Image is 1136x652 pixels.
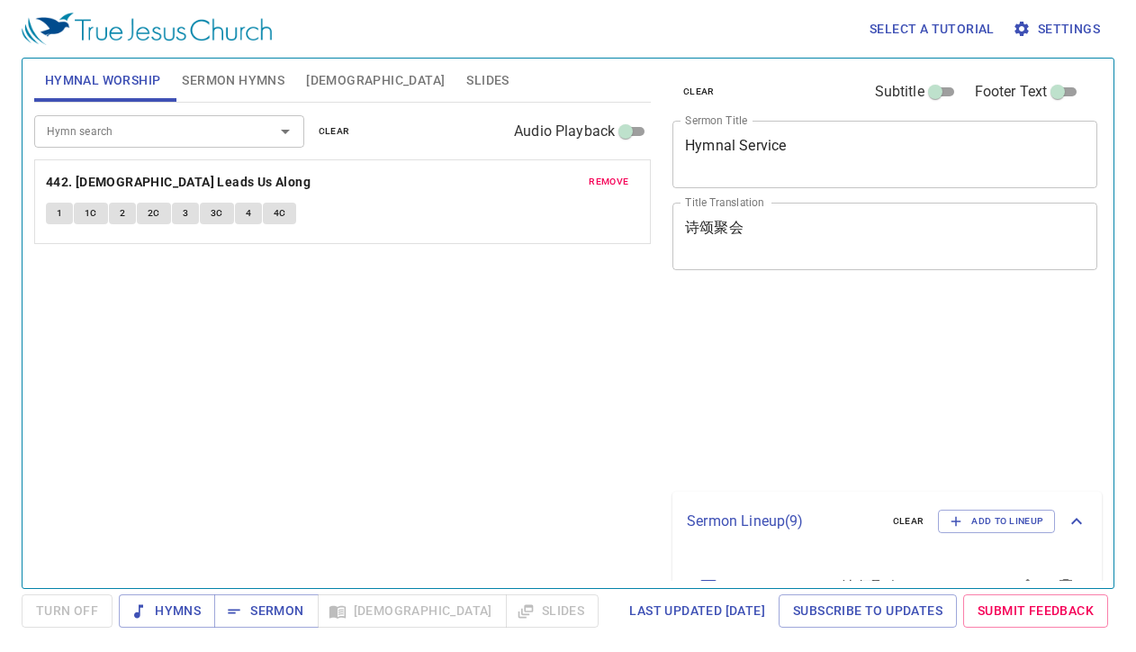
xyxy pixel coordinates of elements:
span: Hymnal Service 诗颂聚会 [737,576,958,598]
a: Last updated [DATE] [622,594,772,628]
span: clear [683,84,715,100]
button: Open [273,119,298,144]
button: 4 [235,203,262,224]
span: Sermon Hymns [182,69,284,92]
button: Settings [1009,13,1107,46]
button: 3C [200,203,234,224]
button: 4C [263,203,297,224]
span: clear [319,123,350,140]
span: 2C [148,205,160,222]
button: clear [672,81,726,103]
button: Select a tutorial [862,13,1002,46]
button: remove [578,171,639,193]
iframe: from-child [665,289,1014,484]
textarea: Hymnal Service [685,137,1085,171]
button: 1 [46,203,73,224]
span: 1C [85,205,97,222]
span: Settings [1016,18,1100,41]
button: Sermon [214,594,318,628]
button: Hymns [119,594,215,628]
span: 3C [211,205,223,222]
span: Subscribe to Updates [793,600,942,622]
textarea: 诗颂聚会 [685,219,1085,253]
span: Add to Lineup [950,513,1043,530]
span: Hymns [133,600,201,622]
span: Slides [466,69,509,92]
span: 2 [120,205,125,222]
span: clear [893,513,924,530]
div: Sermon Lineup(9)clearAdd to Lineup [672,492,1102,551]
button: clear [882,511,935,532]
span: Select a tutorial [870,18,995,41]
span: Hymnal Worship [45,69,161,92]
span: Last updated [DATE] [629,600,765,622]
button: 442. [DEMOGRAPHIC_DATA] Leads Us Along [46,171,314,194]
span: 1 [57,205,62,222]
span: Submit Feedback [978,600,1094,622]
span: Sermon [229,600,303,622]
button: clear [308,121,361,142]
span: remove [589,174,628,190]
span: Footer Text [975,81,1048,103]
span: [DEMOGRAPHIC_DATA] [306,69,445,92]
button: Add to Lineup [938,510,1055,533]
a: Submit Feedback [963,594,1108,628]
button: 3 [172,203,199,224]
span: 4C [274,205,286,222]
p: Sermon Lineup ( 9 ) [687,511,879,532]
a: Subscribe to Updates [779,594,957,628]
span: Audio Playback [514,121,615,142]
span: Subtitle [875,81,924,103]
span: 4 [246,205,251,222]
button: 2 [109,203,136,224]
img: True Jesus Church [22,13,272,45]
button: 2C [137,203,171,224]
span: 3 [183,205,188,222]
button: 1C [74,203,108,224]
b: 442. [DEMOGRAPHIC_DATA] Leads Us Along [46,171,311,194]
